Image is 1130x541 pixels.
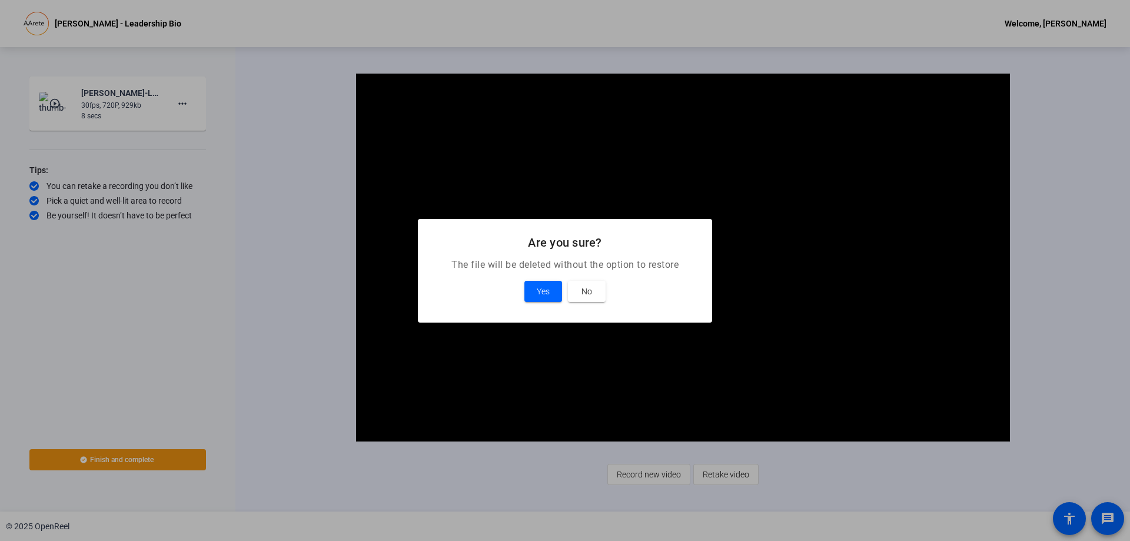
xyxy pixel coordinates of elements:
[432,233,698,252] h2: Are you sure?
[568,281,606,302] button: No
[581,284,592,298] span: No
[537,284,550,298] span: Yes
[432,258,698,272] p: The file will be deleted without the option to restore
[524,281,562,302] button: Yes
